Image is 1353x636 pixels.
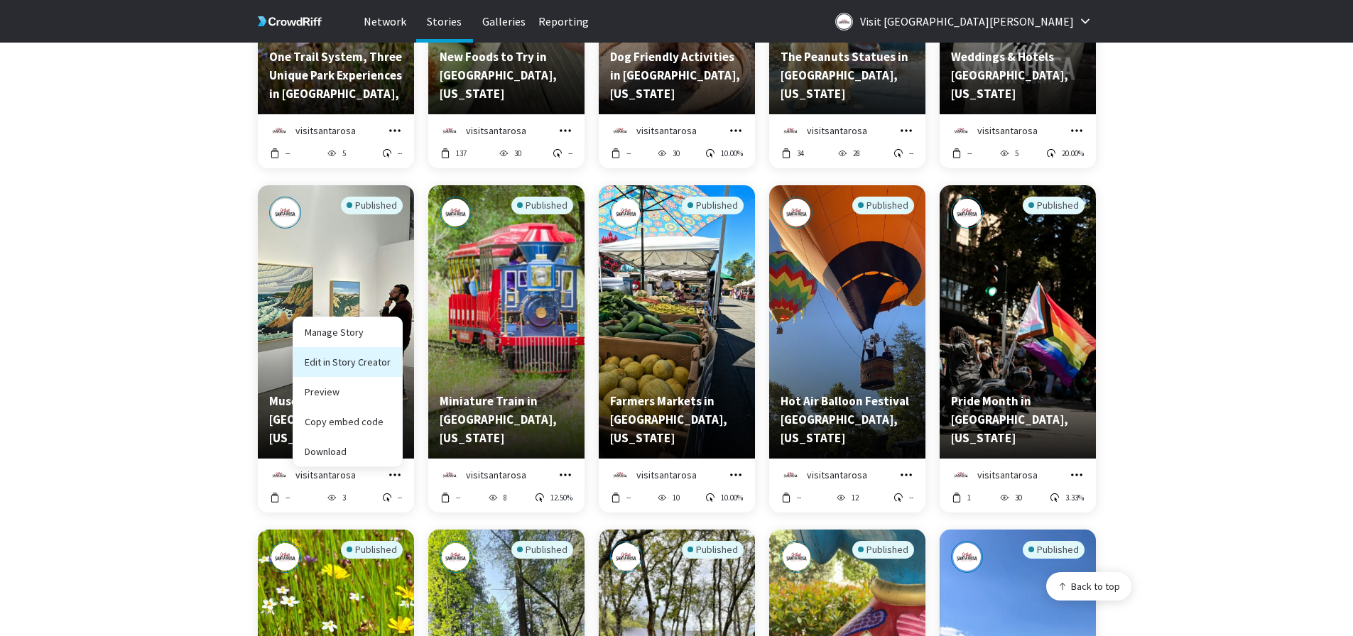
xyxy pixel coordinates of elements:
[656,491,680,504] button: 10
[951,147,972,160] button: --
[511,197,573,214] div: Published
[998,491,1022,504] button: 30
[940,104,1096,117] a: Preview story titled 'Weddings & Hotels Santa Rosa, California'
[440,466,459,484] img: visitsantarosa
[440,197,472,229] img: visitsantarosa
[1023,197,1085,214] div: Published
[705,491,744,504] button: 10.00%
[769,104,925,117] a: Preview story titled 'The Peanuts Statues in Santa Rosa, California'
[440,541,472,573] img: visitsantarosa
[656,147,680,160] button: 30
[270,121,288,140] img: visitsantarosa
[781,392,914,447] p: Hot Air Balloon Festival Santa Rosa, California
[999,147,1019,160] button: 5
[269,491,290,504] button: --
[269,48,403,103] p: One Trail System, Three Unique Park Experiences in Santa Rosa, California
[341,197,403,214] div: Published
[1023,541,1085,559] div: Published
[552,147,573,160] button: --
[428,104,585,117] a: Preview story titled 'New Foods to Try in Santa Rosa, California'
[952,466,970,484] img: visitsantarosa
[599,104,755,117] a: Preview story titled 'Dog Friendly Activities in Santa Rosa, California'
[342,492,345,503] p: 3
[852,541,914,559] div: Published
[1045,147,1085,160] button: 20.00%
[797,148,804,159] p: 34
[967,492,971,503] p: 1
[781,147,805,160] button: 34
[466,124,526,138] p: visitsantarosa
[487,491,508,504] button: 8
[909,492,913,503] p: --
[672,492,679,503] p: 10
[1062,148,1084,159] p: 20.00%
[568,148,572,159] p: --
[951,392,1085,447] p: Pride Month in Santa Rosa, California
[781,541,813,573] img: visitsantarosa
[835,491,859,504] button: 12
[258,449,414,461] a: Preview story titled 'Museum Experiences in Santa Rosa, California'
[852,492,859,503] p: 12
[781,48,914,103] p: The Peanuts Statues in Santa Rosa, California
[781,121,800,140] img: visitsantarosa
[672,148,679,159] p: 30
[682,541,744,559] div: Published
[952,121,970,140] img: visitsantarosa
[398,492,402,503] p: --
[977,468,1038,482] p: visitsantarosa
[325,491,346,504] button: 3
[440,392,573,447] p: Miniature Train in Santa Rosa, California
[269,147,290,160] button: --
[721,148,743,159] p: 10.00%
[626,148,631,159] p: --
[295,468,356,482] p: visitsantarosa
[440,491,461,504] button: --
[428,449,585,461] a: Preview story titled 'Miniature Train in Santa Rosa, California'
[497,147,521,160] button: 30
[705,147,744,160] button: 10.00%
[342,148,345,159] p: 5
[398,148,402,159] p: --
[295,124,356,138] p: visitsantarosa
[951,197,983,229] img: visitsantarosa
[797,492,801,503] p: --
[769,449,925,461] a: Preview story titled 'Hot Air Balloon Festival Santa Rosa, California'
[610,392,744,447] p: Farmers Markets in Santa Rosa, California
[1014,492,1021,503] p: 30
[258,104,414,117] a: Preview story titled 'One Trail System, Three Unique Park Experiences in Santa Rosa, California'
[610,147,631,160] button: --
[440,48,573,103] p: New Foods to Try in Santa Rosa, California
[456,148,467,159] p: 137
[893,147,914,160] button: --
[893,491,914,504] button: --
[837,147,861,160] button: 28
[781,491,802,504] button: --
[381,147,403,160] button: --
[940,449,1096,461] a: Preview story titled 'Pride Month in Santa Rosa, California'
[909,148,913,159] p: --
[611,466,629,484] img: visitsantarosa
[599,449,755,461] a: Preview story titled 'Farmers Markets in Santa Rosa, California'
[325,147,346,160] button: 5
[951,48,1085,103] p: Weddings & Hotels Santa Rosa, California
[440,121,459,140] img: visitsantarosa
[860,10,1074,33] p: Visit [GEOGRAPHIC_DATA][PERSON_NAME]
[636,468,697,482] p: visitsantarosa
[967,148,972,159] p: --
[1049,491,1085,504] button: 3.33%
[514,148,521,159] p: 30
[1065,492,1084,503] p: 3.33%
[286,148,290,159] p: --
[511,541,573,559] div: Published
[293,377,402,407] a: Preview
